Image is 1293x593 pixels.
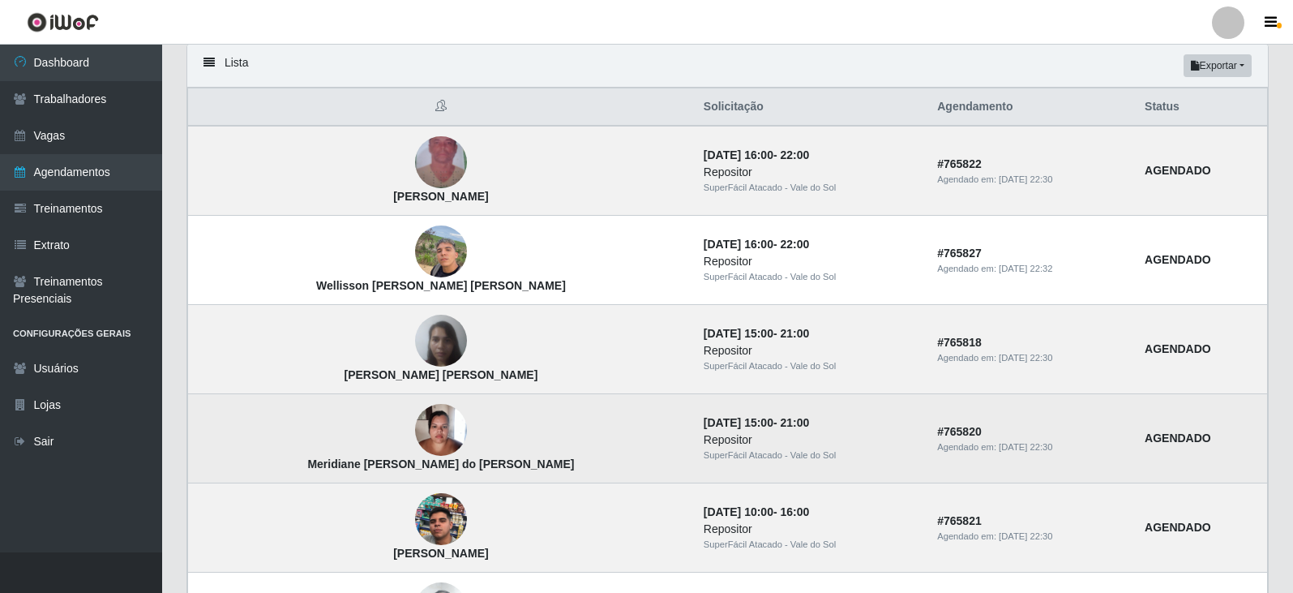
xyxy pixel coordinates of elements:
[999,353,1052,363] time: [DATE] 22:30
[704,416,809,429] strong: -
[415,396,467,465] img: Meridiane Jaciara Alves do Nascimento
[781,505,810,518] time: 16:00
[704,538,918,552] div: SuperFácil Atacado - Vale do Sol
[1135,88,1267,127] th: Status
[999,264,1052,273] time: [DATE] 22:32
[415,474,467,566] img: Matheus Silva Ferreira
[704,327,809,340] strong: -
[781,416,810,429] time: 21:00
[704,359,918,373] div: SuperFácil Atacado - Vale do Sol
[999,174,1052,184] time: [DATE] 22:30
[937,425,982,438] strong: # 765820
[27,12,99,32] img: CoreUI Logo
[704,416,773,429] time: [DATE] 15:00
[937,351,1125,365] div: Agendado em:
[316,279,566,292] strong: Wellisson [PERSON_NAME] [PERSON_NAME]
[1184,54,1252,77] button: Exportar
[937,530,1125,544] div: Agendado em:
[704,164,918,181] div: Repositor
[781,148,810,161] time: 22:00
[1145,521,1211,534] strong: AGENDADO
[694,88,927,127] th: Solicitação
[937,336,982,349] strong: # 765818
[704,342,918,359] div: Repositor
[781,238,810,251] time: 22:00
[937,173,1125,187] div: Agendado em:
[937,157,982,170] strong: # 765822
[1145,432,1211,445] strong: AGENDADO
[937,514,982,527] strong: # 765821
[781,327,810,340] time: 21:00
[307,458,574,471] strong: Meridiane [PERSON_NAME] do [PERSON_NAME]
[704,505,773,518] time: [DATE] 10:00
[704,148,809,161] strong: -
[704,521,918,538] div: Repositor
[1145,342,1211,355] strong: AGENDADO
[704,327,773,340] time: [DATE] 15:00
[704,181,918,195] div: SuperFácil Atacado - Vale do Sol
[1145,253,1211,266] strong: AGENDADO
[704,238,809,251] strong: -
[704,432,918,449] div: Repositor
[393,547,488,560] strong: [PERSON_NAME]
[1145,164,1211,177] strong: AGENDADO
[999,531,1052,541] time: [DATE] 22:30
[937,247,982,260] strong: # 765827
[187,45,1268,88] div: Lista
[704,505,809,518] strong: -
[704,148,773,161] time: [DATE] 16:00
[415,116,467,208] img: Claus Duarte da Silva
[927,88,1135,127] th: Agendamento
[999,442,1052,452] time: [DATE] 22:30
[704,270,918,284] div: SuperFácil Atacado - Vale do Sol
[345,368,538,381] strong: [PERSON_NAME] [PERSON_NAME]
[704,238,773,251] time: [DATE] 16:00
[704,253,918,270] div: Repositor
[393,190,488,203] strong: [PERSON_NAME]
[704,449,918,462] div: SuperFácil Atacado - Vale do Sol
[415,307,467,376] img: kaline Felix Pereira
[415,217,467,286] img: Wellisson Lucas Alexandre Moreira
[937,262,1125,276] div: Agendado em:
[937,440,1125,454] div: Agendado em:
